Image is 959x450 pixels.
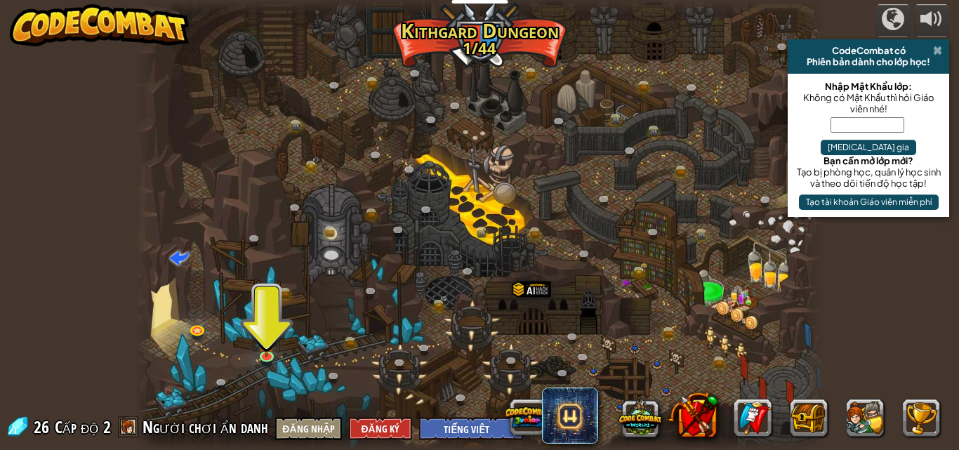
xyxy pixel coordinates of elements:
[793,56,944,67] div: Phiên bản dành cho lớp học!
[795,155,942,166] div: Bạn cần mở lớp mới?
[10,4,190,46] img: CodeCombat - Learn how to code by playing a game
[143,416,268,438] span: Người chơi ẩn danh
[258,330,275,358] img: level-banner-unstarted.png
[640,263,648,269] img: portrait.png
[875,4,911,37] button: Chiến dịch
[793,45,944,56] div: CodeCombat có
[275,417,341,440] button: Đăng nhập
[795,166,942,189] div: Tạo bị phòng học, quản lý học sinh và theo dõi tiến độ học tập!
[349,417,412,440] button: Đăng Ký
[439,296,447,302] img: portrait.png
[795,92,942,114] div: Không có Mật Khẩu thì hỏi Giáo viên nhé!
[821,140,916,155] button: [MEDICAL_DATA] gia
[55,416,98,439] span: Cấp độ
[795,81,942,92] div: Nhập Mật Khẩu lớp:
[799,194,939,210] button: Tạo tài khoản Giáo viên miễn phí
[914,4,949,37] button: Tùy chỉnh âm lượng
[103,416,111,438] span: 2
[34,416,53,438] span: 26
[312,157,320,162] img: portrait.png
